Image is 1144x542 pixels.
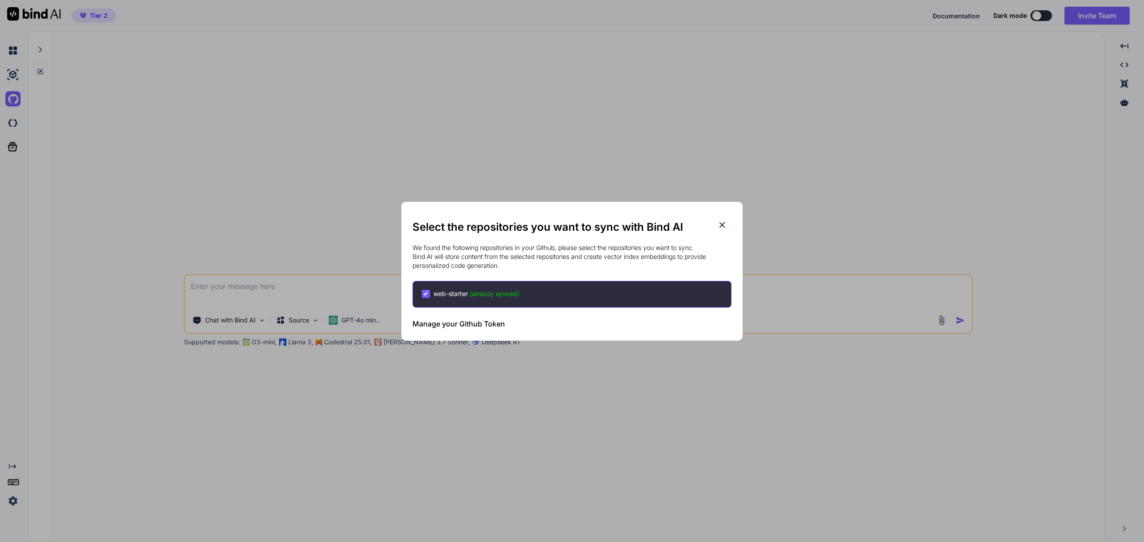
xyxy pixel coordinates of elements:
h3: Manage your Github Token [412,318,505,329]
span: ✔ [423,289,429,298]
span: (already synced) [470,290,519,297]
p: We found the following repositories in your Github, please select the repositories you want to sy... [412,243,732,270]
h2: Select the repositories you want to sync with Bind AI [412,220,732,234]
span: web-starter [433,289,519,298]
